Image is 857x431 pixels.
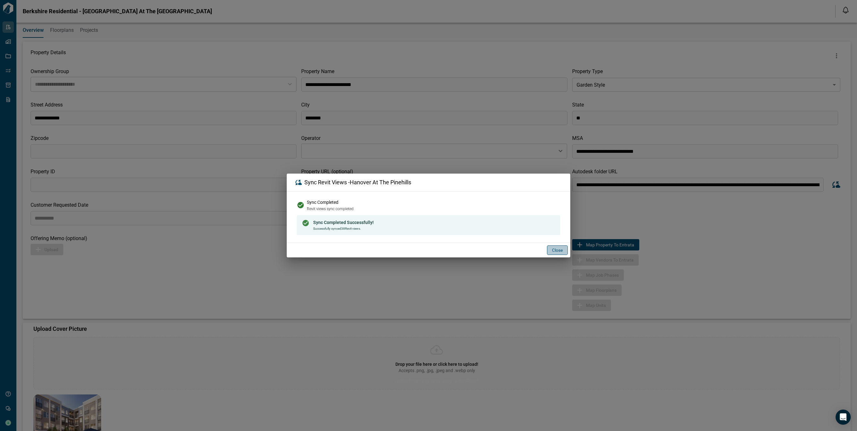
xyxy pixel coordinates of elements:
[836,410,851,425] div: Open Intercom Messenger
[307,207,354,211] span: Revit views sync completed
[304,179,411,186] span: Sync Revit Views - Hanover At The Pinehills
[307,200,338,205] span: Sync Completed
[313,227,374,231] p: Successfully synced 38 Revit views.
[313,220,374,225] h6: Sync Completed Successfully!
[547,245,568,255] button: Close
